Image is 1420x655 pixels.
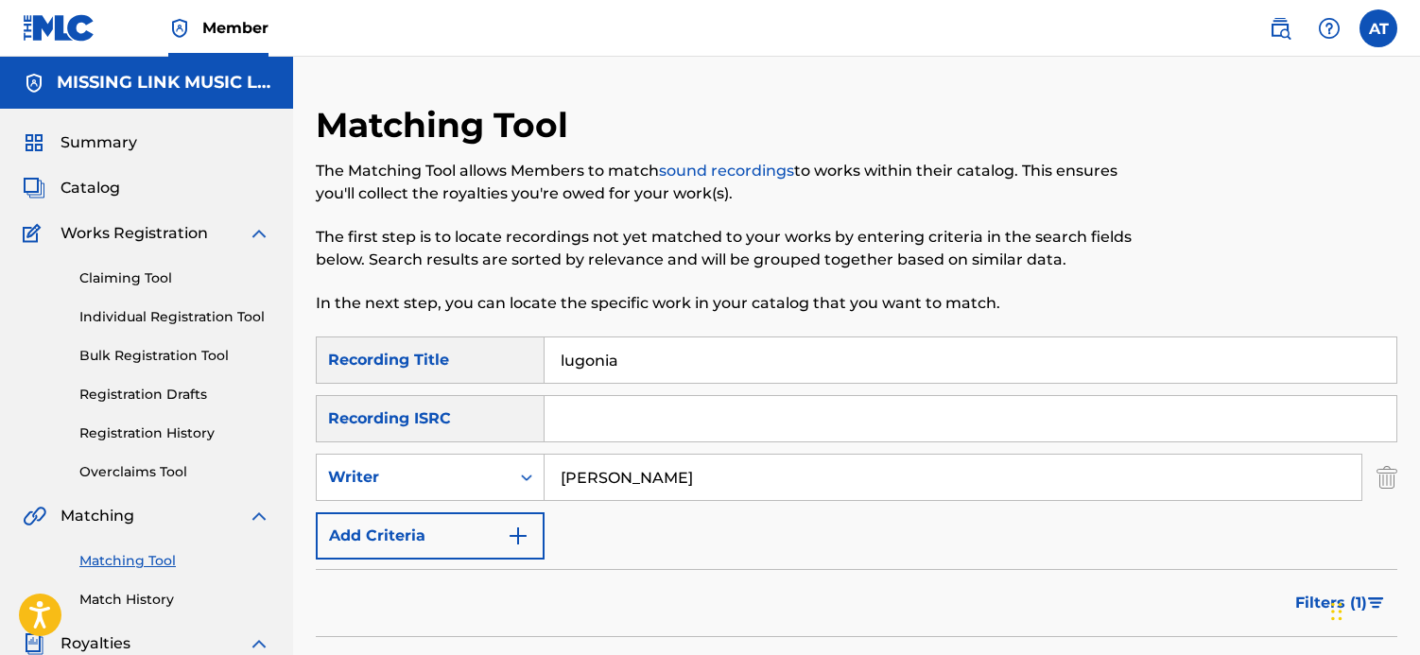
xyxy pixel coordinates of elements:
img: search [1269,17,1291,40]
img: MLC Logo [23,14,95,42]
a: SummarySummary [23,131,137,154]
iframe: Resource Center [1367,402,1420,554]
p: The Matching Tool allows Members to match to works within their catalog. This ensures you'll coll... [316,160,1149,205]
button: Add Criteria [316,512,545,560]
a: Registration Drafts [79,385,270,405]
div: User Menu [1359,9,1397,47]
span: Filters ( 1 ) [1295,592,1367,614]
a: Claiming Tool [79,268,270,288]
img: Summary [23,131,45,154]
img: Matching [23,505,46,527]
a: Registration History [79,423,270,443]
img: 9d2ae6d4665cec9f34b9.svg [507,525,529,547]
button: Filters (1) [1284,579,1397,627]
a: Public Search [1261,9,1299,47]
span: Works Registration [61,222,208,245]
span: Royalties [61,632,130,655]
img: expand [248,632,270,655]
a: Overclaims Tool [79,462,270,482]
p: In the next step, you can locate the specific work in your catalog that you want to match. [316,292,1149,315]
img: Royalties [23,632,45,655]
span: Matching [61,505,134,527]
div: Writer [328,466,498,489]
span: Member [202,17,268,39]
div: Help [1310,9,1348,47]
a: Match History [79,590,270,610]
img: Top Rightsholder [168,17,191,40]
a: CatalogCatalog [23,177,120,199]
img: Works Registration [23,222,47,245]
img: Accounts [23,72,45,95]
div: Drag [1331,583,1342,640]
h2: Matching Tool [316,104,578,147]
a: sound recordings [659,162,794,180]
span: Summary [61,131,137,154]
a: Bulk Registration Tool [79,346,270,366]
p: The first step is to locate recordings not yet matched to your works by entering criteria in the ... [316,226,1149,271]
img: help [1318,17,1341,40]
h5: MISSING LINK MUSIC LLC [57,72,270,94]
span: Catalog [61,177,120,199]
a: Individual Registration Tool [79,307,270,327]
a: Matching Tool [79,551,270,571]
img: expand [248,222,270,245]
iframe: Chat Widget [1325,564,1420,655]
img: expand [248,505,270,527]
img: Catalog [23,177,45,199]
